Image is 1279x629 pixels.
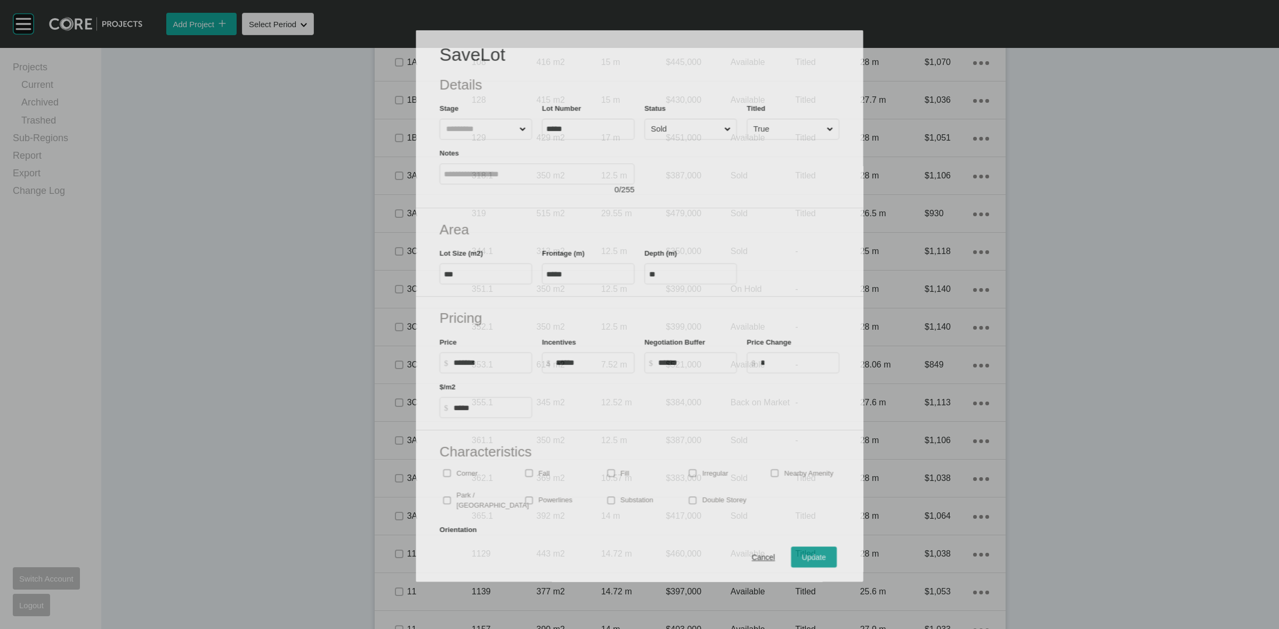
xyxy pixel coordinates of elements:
[752,553,775,561] span: Cancel
[454,358,528,367] input: $
[538,495,572,505] p: Powerlines
[702,495,747,505] p: Double Storey
[644,338,705,346] label: Negotiation Buffer
[644,249,677,257] label: Depth (m)
[702,468,728,478] p: Irregular
[761,358,835,367] input: $
[457,491,529,510] p: Park / [GEOGRAPHIC_DATA]
[440,249,483,257] label: Lot Size (m2)
[440,104,459,112] label: Stage
[440,184,635,195] div: / 255
[440,338,457,346] label: Price
[440,382,456,390] label: $/m2
[649,119,723,139] input: Sold
[440,220,839,240] h2: Area
[440,525,477,533] label: Orientation
[751,358,755,367] tspan: $
[440,42,839,67] h1: Save Lot
[614,185,619,194] span: 0
[784,468,833,478] p: Nearby Amenity
[722,119,732,139] span: Close menu...
[556,358,630,367] input: $
[457,468,478,478] p: Corner
[791,546,837,567] button: Update
[825,119,835,139] span: Close menu...
[444,404,448,412] tspan: $
[440,75,839,95] h2: Details
[542,104,581,112] label: Lot Number
[440,442,839,462] h2: Characteristics
[517,119,528,139] span: Close menu...
[440,149,459,157] label: Notes
[444,358,448,367] tspan: $
[440,308,839,328] h2: Pricing
[547,358,551,367] tspan: $
[454,403,528,412] input: $
[741,546,786,567] button: Cancel
[538,468,549,478] p: Fall
[747,104,766,112] label: Titled
[542,249,585,257] label: Frontage (m)
[649,358,653,367] tspan: $
[747,338,791,346] label: Price Change
[658,358,732,367] input: $
[751,119,825,139] input: True
[802,553,826,561] span: Update
[620,495,653,505] p: Substation
[620,468,629,478] p: Fill
[542,338,576,346] label: Incentives
[644,104,666,112] label: Status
